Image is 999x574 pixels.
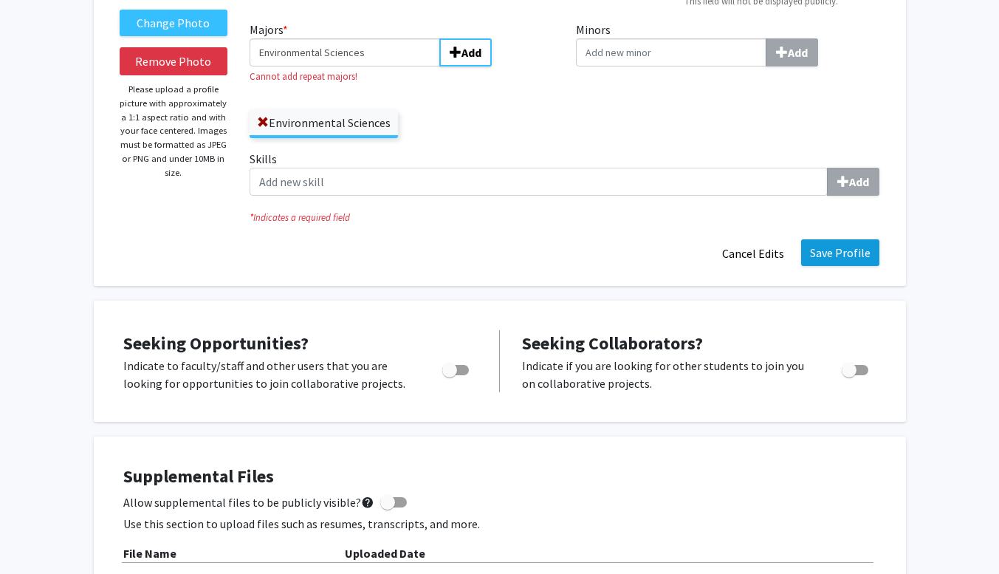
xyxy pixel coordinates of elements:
i: Indicates a required field [250,211,879,225]
button: Remove Photo [120,47,228,75]
button: Majors* [439,38,492,66]
div: Toggle [836,357,876,379]
label: Environmental Sciences [250,110,398,135]
input: MinorsAdd [576,38,766,66]
p: Indicate if you are looking for other students to join you on collaborative projects. [522,357,814,392]
label: Majors [250,21,554,66]
label: Minors [576,21,880,66]
input: SkillsAdd [250,168,828,196]
span: Seeking Collaborators? [522,332,703,355]
p: Indicate to faculty/staff and other users that you are looking for opportunities to join collabor... [123,357,414,392]
label: Skills [250,150,879,196]
div: Toggle [436,357,477,379]
button: Minors [766,38,818,66]
mat-icon: help [361,493,374,511]
span: Seeking Opportunities? [123,332,309,355]
b: File Name [123,546,176,561]
b: Add [461,45,481,60]
span: Allow supplemental files to be publicly visible? [123,493,374,511]
button: Save Profile [801,239,879,266]
b: Add [849,174,869,189]
p: Please upload a profile picture with approximately a 1:1 aspect ratio and with your face centered... [120,83,228,180]
button: Skills [827,168,879,196]
small: Cannot add repeat majors! [250,69,554,83]
iframe: Chat [11,508,63,563]
input: Majors*Add [250,38,440,66]
h4: Supplemental Files [123,466,876,488]
button: Cancel Edits [713,239,794,267]
p: Use this section to upload files such as resumes, transcripts, and more. [123,515,876,533]
b: Uploaded Date [345,546,425,561]
label: ChangeProfile Picture [120,10,228,36]
b: Add [788,45,808,60]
